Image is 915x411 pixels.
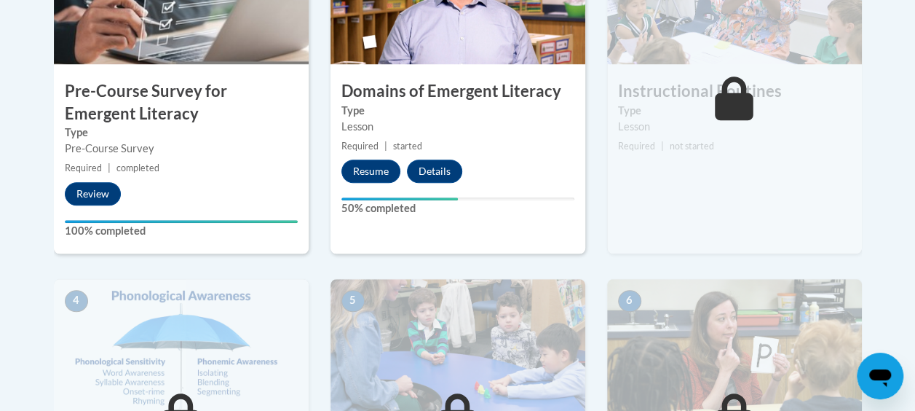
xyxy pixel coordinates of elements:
[65,182,121,205] button: Review
[341,200,574,216] label: 50% completed
[341,160,400,183] button: Resume
[108,163,111,173] span: |
[607,80,862,103] h3: Instructional Routines
[341,197,458,200] div: Your progress
[618,141,655,152] span: Required
[65,223,298,239] label: 100% completed
[341,290,365,312] span: 5
[618,119,851,135] div: Lesson
[54,80,309,125] h3: Pre-Course Survey for Emergent Literacy
[670,141,714,152] span: not started
[65,125,298,141] label: Type
[65,141,298,157] div: Pre-Course Survey
[393,141,422,152] span: started
[618,290,641,312] span: 6
[341,141,379,152] span: Required
[116,163,159,173] span: completed
[384,141,387,152] span: |
[661,141,664,152] span: |
[330,80,585,103] h3: Domains of Emergent Literacy
[857,353,903,399] iframe: Button to launch messaging window
[341,119,574,135] div: Lesson
[65,220,298,223] div: Your progress
[618,103,851,119] label: Type
[65,290,88,312] span: 4
[65,163,102,173] span: Required
[407,160,462,183] button: Details
[341,103,574,119] label: Type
